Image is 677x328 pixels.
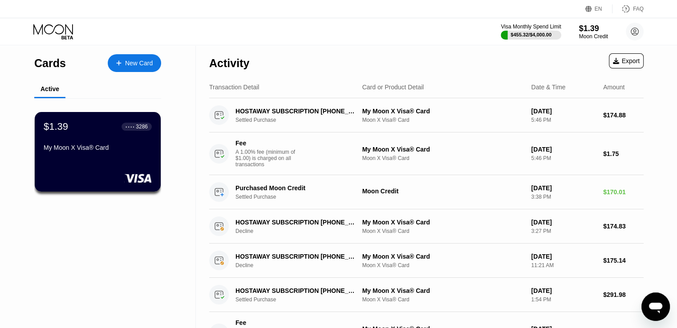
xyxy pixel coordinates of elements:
[531,194,596,200] div: 3:38 PM
[235,149,302,168] div: A 1.00% fee (minimum of $1.00) is charged on all transactions
[44,121,68,132] div: $1.39
[235,253,357,260] div: HOSTAWAY SUBSCRIPTION [PHONE_NUMBER] FI
[362,219,524,226] div: My Moon X Visa® Card
[209,84,259,91] div: Transaction Detail
[235,287,357,294] div: HOSTAWAY SUBSCRIPTION [PHONE_NUMBER] FI
[235,194,367,200] div: Settled Purchase
[603,223,644,230] div: $174.83
[108,54,161,72] div: New Card
[35,112,161,192] div: $1.39● ● ● ●3286My Moon X Visa® Card
[531,117,596,123] div: 5:46 PM
[612,4,644,13] div: FAQ
[235,108,357,115] div: HOSTAWAY SUBSCRIPTION [PHONE_NUMBER] FI
[531,108,596,115] div: [DATE]
[531,228,596,234] div: 3:27 PM
[362,155,524,161] div: Moon X Visa® Card
[235,117,367,123] div: Settled Purchase
[531,146,596,153] div: [DATE]
[235,140,298,147] div: Fee
[126,125,134,128] div: ● ● ● ●
[362,296,524,303] div: Moon X Visa® Card
[125,60,153,67] div: New Card
[511,32,551,37] div: $455.32 / $4,000.00
[209,98,644,132] div: HOSTAWAY SUBSCRIPTION [PHONE_NUMBER] FISettled PurchaseMy Moon X Visa® CardMoon X Visa® Card[DATE...
[531,219,596,226] div: [DATE]
[362,84,424,91] div: Card or Product Detail
[579,24,608,40] div: $1.39Moon Credit
[235,262,367,268] div: Decline
[362,262,524,268] div: Moon X Visa® Card
[362,146,524,153] div: My Moon X Visa® Card
[531,296,596,303] div: 1:54 PM
[235,219,357,226] div: HOSTAWAY SUBSCRIPTION [PHONE_NUMBER] FI
[531,184,596,192] div: [DATE]
[209,57,249,70] div: Activity
[362,228,524,234] div: Moon X Visa® Card
[531,84,565,91] div: Date & Time
[603,84,624,91] div: Amount
[44,144,152,151] div: My Moon X Visa® Card
[501,24,561,40] div: Visa Monthly Spend Limit$455.32/$4,000.00
[609,53,644,68] div: Export
[235,228,367,234] div: Decline
[633,6,644,12] div: FAQ
[41,85,59,92] div: Active
[235,184,357,192] div: Purchased Moon Credit
[603,257,644,264] div: $175.14
[613,57,640,64] div: Export
[136,124,148,130] div: 3286
[362,108,524,115] div: My Moon X Visa® Card
[579,24,608,33] div: $1.39
[531,253,596,260] div: [DATE]
[603,150,644,157] div: $1.75
[603,112,644,119] div: $174.88
[362,188,524,195] div: Moon Credit
[209,132,644,175] div: FeeA 1.00% fee (minimum of $1.00) is charged on all transactionsMy Moon X Visa® CardMoon X Visa® ...
[209,209,644,244] div: HOSTAWAY SUBSCRIPTION [PHONE_NUMBER] FIDeclineMy Moon X Visa® CardMoon X Visa® Card[DATE]3:27 PM$...
[585,4,612,13] div: EN
[531,262,596,268] div: 11:21 AM
[362,117,524,123] div: Moon X Visa® Card
[595,6,602,12] div: EN
[235,319,298,326] div: Fee
[209,244,644,278] div: HOSTAWAY SUBSCRIPTION [PHONE_NUMBER] FIDeclineMy Moon X Visa® CardMoon X Visa® Card[DATE]11:21 AM...
[501,24,561,30] div: Visa Monthly Spend Limit
[579,33,608,40] div: Moon Credit
[641,292,670,321] iframe: Button to launch messaging window
[34,57,66,70] div: Cards
[362,287,524,294] div: My Moon X Visa® Card
[362,253,524,260] div: My Moon X Visa® Card
[209,175,644,209] div: Purchased Moon CreditSettled PurchaseMoon Credit[DATE]3:38 PM$170.01
[603,291,644,298] div: $291.98
[603,188,644,196] div: $170.01
[209,278,644,312] div: HOSTAWAY SUBSCRIPTION [PHONE_NUMBER] FISettled PurchaseMy Moon X Visa® CardMoon X Visa® Card[DATE...
[531,287,596,294] div: [DATE]
[531,155,596,161] div: 5:46 PM
[235,296,367,303] div: Settled Purchase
